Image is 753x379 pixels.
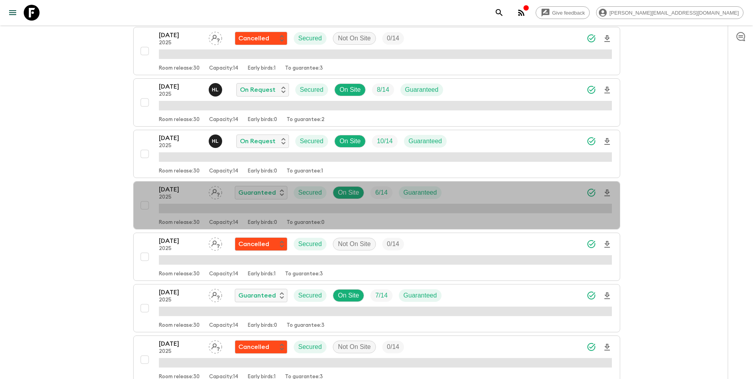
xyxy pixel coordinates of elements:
[209,343,222,349] span: Assign pack leader
[587,342,596,352] svg: Synced Successfully
[387,34,399,43] p: 0 / 14
[382,341,404,353] div: Trip Fill
[159,117,200,123] p: Room release: 30
[209,135,224,148] button: HL
[602,34,612,44] svg: Download Onboarding
[602,85,612,95] svg: Download Onboarding
[133,78,620,127] button: [DATE]2025Hoang Le NgocOn RequestSecuredOn SiteTrip FillGuaranteedRoom release:30Capacity:14Early...
[235,32,287,45] div: Flash Pack cancellation
[209,240,222,246] span: Assign pack leader
[159,246,202,252] p: 2025
[338,188,359,197] p: On Site
[159,168,200,174] p: Room release: 30
[333,289,364,302] div: On Site
[587,34,596,43] svg: Synced Successfully
[248,168,277,174] p: Early birds: 0
[209,85,224,92] span: Hoang Le Ngoc
[602,291,612,301] svg: Download Onboarding
[285,65,323,72] p: To guarantee: 3
[159,185,202,194] p: [DATE]
[159,82,202,91] p: [DATE]
[409,136,442,146] p: Guaranteed
[159,322,200,329] p: Room release: 30
[287,168,323,174] p: To guarantee: 1
[298,188,322,197] p: Secured
[333,238,376,250] div: Not On Site
[209,34,222,40] span: Assign pack leader
[370,289,392,302] div: Trip Fill
[209,220,238,226] p: Capacity: 14
[235,340,287,354] div: Flash Pack cancellation
[209,83,224,97] button: HL
[491,5,507,21] button: search adventures
[133,181,620,229] button: [DATE]2025Assign pack leaderGuaranteedSecuredOn SiteTrip FillGuaranteedRoom release:30Capacity:14...
[248,322,277,329] p: Early birds: 0
[209,137,224,143] span: Hoang Le Ngoc
[338,34,371,43] p: Not On Site
[404,291,437,300] p: Guaranteed
[338,342,371,352] p: Not On Site
[159,65,200,72] p: Room release: 30
[382,238,404,250] div: Trip Fill
[238,291,276,300] p: Guaranteed
[372,83,394,96] div: Trip Fill
[294,341,327,353] div: Secured
[294,32,327,45] div: Secured
[387,342,399,352] p: 0 / 14
[212,138,219,144] p: H L
[587,136,596,146] svg: Synced Successfully
[133,27,620,75] button: [DATE]2025Assign pack leaderFlash Pack cancellationSecuredNot On SiteTrip FillRoom release:30Capa...
[159,349,202,355] p: 2025
[209,291,222,298] span: Assign pack leader
[404,188,437,197] p: Guaranteed
[209,322,238,329] p: Capacity: 14
[338,291,359,300] p: On Site
[295,135,328,148] div: Secured
[298,239,322,249] p: Secured
[238,188,276,197] p: Guaranteed
[387,239,399,249] p: 0 / 14
[159,143,202,149] p: 2025
[159,133,202,143] p: [DATE]
[377,136,393,146] p: 10 / 14
[248,271,276,277] p: Early birds: 1
[340,85,360,95] p: On Site
[159,297,202,303] p: 2025
[382,32,404,45] div: Trip Fill
[300,136,324,146] p: Secured
[285,271,323,277] p: To guarantee: 3
[5,5,21,21] button: menu
[334,135,366,148] div: On Site
[159,30,202,40] p: [DATE]
[287,220,325,226] p: To guarantee: 0
[333,32,376,45] div: Not On Site
[248,65,276,72] p: Early birds: 1
[235,237,287,251] div: Flash Pack cancellation
[209,168,238,174] p: Capacity: 14
[375,291,387,300] p: 7 / 14
[159,339,202,349] p: [DATE]
[596,6,744,19] div: [PERSON_NAME][EMAIL_ADDRESS][DOMAIN_NAME]
[133,284,620,332] button: [DATE]2025Assign pack leaderGuaranteedSecuredOn SiteTrip FillGuaranteedRoom release:30Capacity:14...
[298,34,322,43] p: Secured
[294,238,327,250] div: Secured
[209,271,238,277] p: Capacity: 14
[587,188,596,197] svg: Synced Successfully
[159,40,202,46] p: 2025
[212,87,219,93] p: H L
[340,136,360,146] p: On Site
[240,136,276,146] p: On Request
[248,117,277,123] p: Early birds: 0
[159,220,200,226] p: Room release: 30
[548,10,589,16] span: Give feedback
[133,130,620,178] button: [DATE]2025Hoang Le NgocOn RequestSecuredOn SiteTrip FillGuaranteedRoom release:30Capacity:14Early...
[240,85,276,95] p: On Request
[377,85,389,95] p: 8 / 14
[298,342,322,352] p: Secured
[209,65,238,72] p: Capacity: 14
[338,239,371,249] p: Not On Site
[294,289,327,302] div: Secured
[287,322,325,329] p: To guarantee: 3
[209,117,238,123] p: Capacity: 14
[375,188,387,197] p: 6 / 14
